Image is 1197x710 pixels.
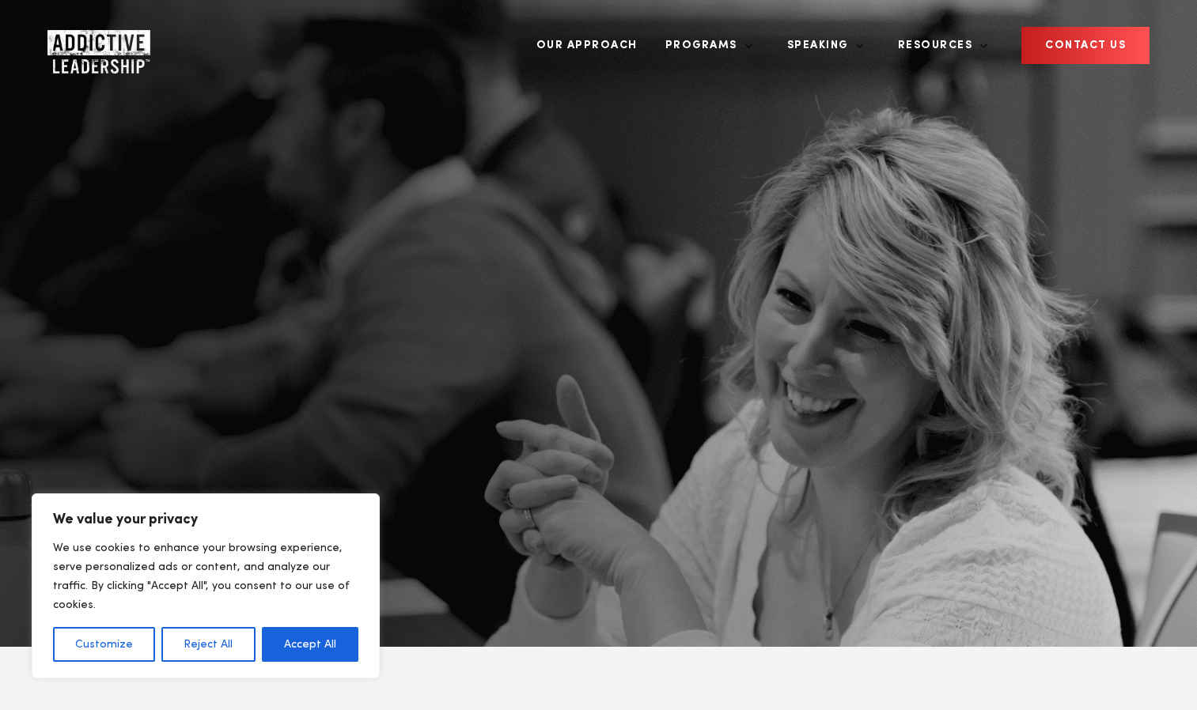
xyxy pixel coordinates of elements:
a: Speaking [775,16,864,75]
p: We use cookies to enhance your browsing experience, serve personalized ads or content, and analyz... [53,538,358,614]
button: Accept All [262,627,358,662]
a: CONTACT US [1021,27,1150,64]
a: Our Approach [525,16,650,75]
p: We value your privacy [53,510,358,529]
a: Resources [886,16,989,75]
a: Home [47,30,142,62]
div: We value your privacy [32,493,380,678]
button: Customize [53,627,155,662]
button: Reject All [161,627,255,662]
a: Programs [653,16,753,75]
